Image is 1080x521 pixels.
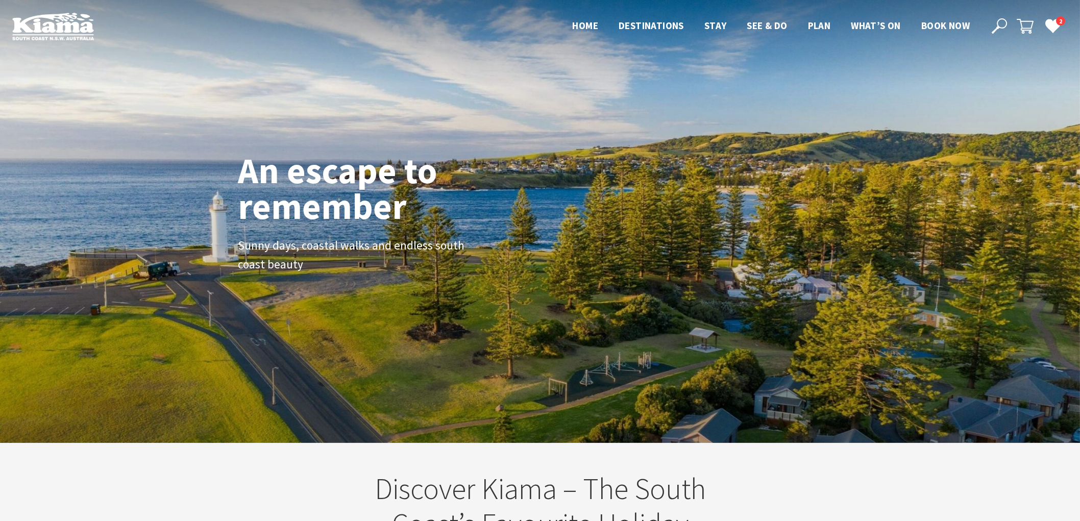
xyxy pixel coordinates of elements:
span: Home [572,19,598,32]
span: Destinations [619,19,684,32]
p: Sunny days, coastal walks and endless south coast beauty [238,236,468,274]
span: Stay [704,19,727,32]
nav: Main Menu [562,18,980,35]
span: Book now [921,19,970,32]
h1: An escape to remember [238,153,519,224]
span: Plan [808,19,831,32]
span: What’s On [851,19,901,32]
img: Kiama Logo [12,12,94,40]
a: 2 [1045,18,1060,33]
span: 2 [1056,16,1065,26]
span: See & Do [747,19,787,32]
